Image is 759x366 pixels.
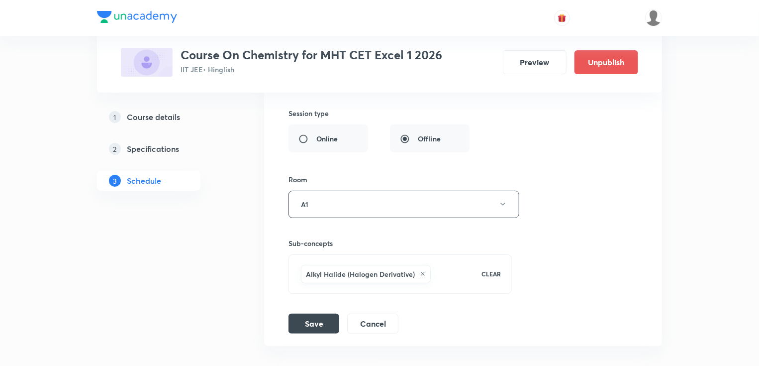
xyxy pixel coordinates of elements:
p: 3 [109,175,121,187]
h6: Room [288,174,307,185]
button: avatar [554,10,570,26]
h3: Course On Chemistry for MHT CET Excel 1 2026 [181,48,442,62]
button: A1 [288,191,519,218]
h6: Sub-concepts [288,238,512,248]
button: Cancel [347,314,398,334]
button: Save [288,314,339,334]
h5: Specifications [127,143,179,155]
p: 1 [109,111,121,123]
p: IIT JEE • Hinglish [181,64,442,75]
h5: Course details [127,111,180,123]
h6: Session type [288,108,329,119]
h5: Schedule [127,175,161,187]
a: Company Logo [97,11,177,25]
p: 2 [109,143,121,155]
img: VIVEK [645,9,662,26]
img: avatar [558,13,567,22]
img: 332F7119-0877-4A0B-8DAE-4EF3D6EE7681_plus.png [121,48,173,77]
button: Preview [503,50,567,74]
a: 2Specifications [97,139,232,159]
p: CLEAR [482,269,501,278]
a: 1Course details [97,107,232,127]
img: Company Logo [97,11,177,23]
h6: Alkyl Halide (Halogen Derivative) [306,269,415,279]
button: Unpublish [574,50,638,74]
